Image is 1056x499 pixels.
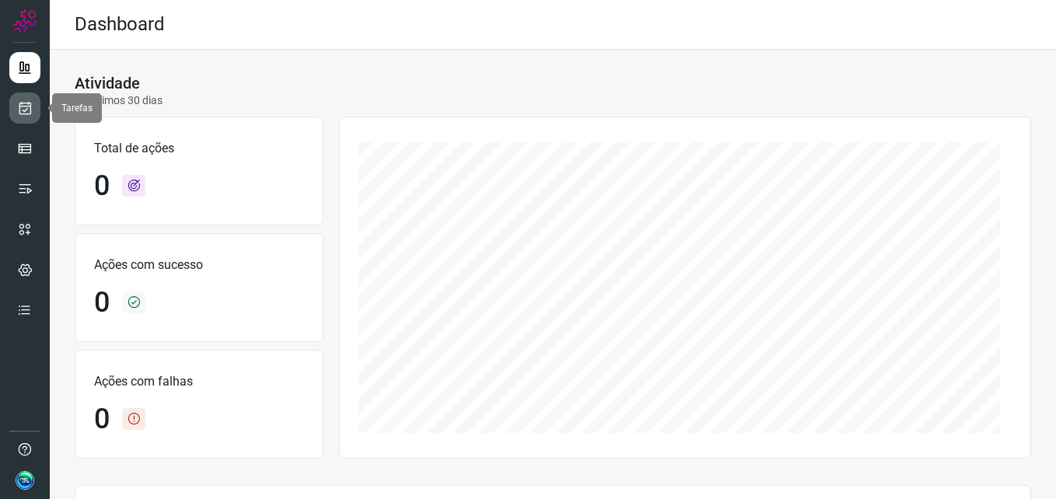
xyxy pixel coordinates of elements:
[94,139,304,158] p: Total de ações
[13,9,37,33] img: Logo
[16,471,34,490] img: d1faacb7788636816442e007acca7356.jpg
[94,286,110,319] h1: 0
[75,74,140,92] h3: Atividade
[94,403,110,436] h1: 0
[94,169,110,203] h1: 0
[61,103,93,113] span: Tarefas
[75,92,163,109] p: Últimos 30 dias
[94,256,304,274] p: Ações com sucesso
[94,372,304,391] p: Ações com falhas
[75,13,165,36] h2: Dashboard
